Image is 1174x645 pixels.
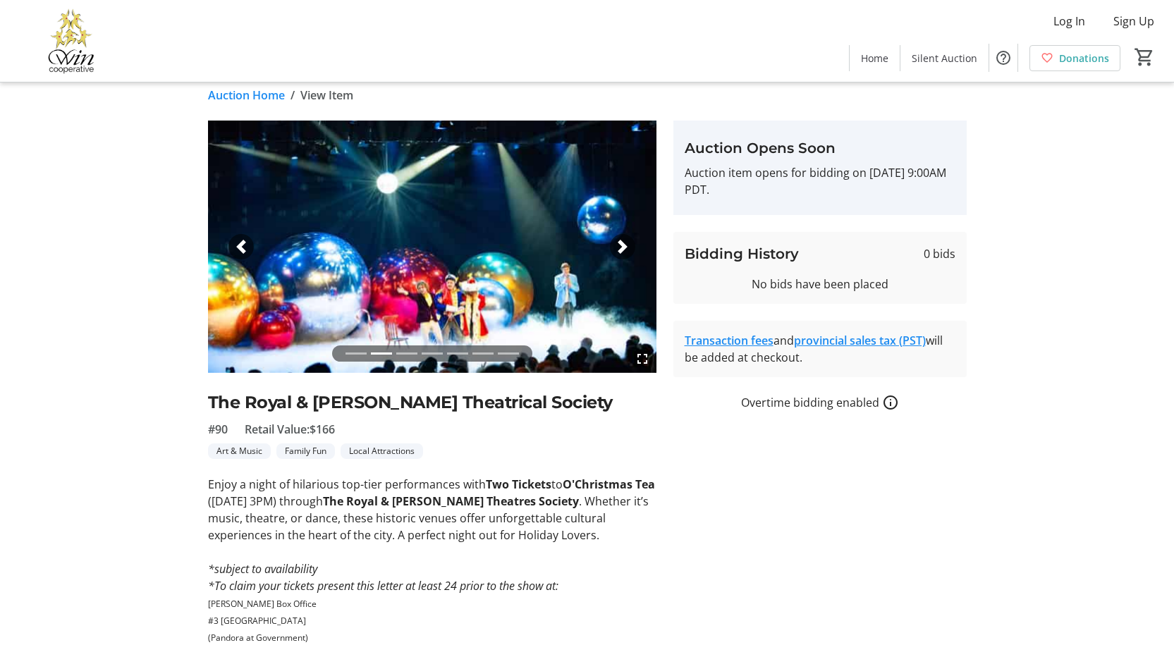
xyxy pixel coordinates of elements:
button: Log In [1042,10,1096,32]
p: Auction item opens for bidding on [DATE] 9:00AM PDT. [685,164,955,198]
em: *subject to availability [208,561,317,577]
span: Log In [1053,13,1085,30]
strong: The Royal & [PERSON_NAME] Theatres Society [323,493,579,509]
span: #90 [208,421,228,438]
img: Image [208,121,656,373]
img: Victoria Women In Need Community Cooperative's Logo [8,6,134,76]
span: 0 bids [924,245,955,262]
tr-label-badge: Art & Music [208,443,271,459]
span: Silent Auction [912,51,977,66]
p: Enjoy a night of hilarious top-tier performances with to ([DATE] 3PM) through . Whether it’s musi... [208,476,656,543]
span: Donations [1059,51,1109,66]
a: Transaction fees [685,333,774,348]
strong: O'Christmas Tea [563,477,655,492]
span: #3 [GEOGRAPHIC_DATA] [208,615,306,627]
button: Cart [1132,44,1157,70]
div: and will be added at checkout. [685,332,955,366]
div: No bids have been placed [685,276,955,293]
span: Sign Up [1113,13,1154,30]
a: Donations [1029,45,1120,71]
span: Retail Value: $166 [245,421,335,438]
button: Help [989,44,1017,72]
a: provincial sales tax (PST) [794,333,926,348]
span: / [291,87,295,104]
tr-label-badge: Family Fun [276,443,335,459]
a: Home [850,45,900,71]
h3: Auction Opens Soon [685,137,955,159]
a: How overtime bidding works for silent auctions [882,394,899,411]
div: Overtime bidding enabled [673,394,967,411]
a: Silent Auction [900,45,989,71]
span: [PERSON_NAME] Box Office [208,598,317,610]
mat-icon: fullscreen [634,350,651,367]
span: View Item [300,87,353,104]
h3: Bidding History [685,243,799,264]
em: *To claim your tickets present this letter at least 24 prior to the show at: [208,578,558,594]
button: Sign Up [1102,10,1166,32]
span: (Pandora at Government) [208,632,308,644]
h2: The Royal & [PERSON_NAME] Theatrical Society [208,390,656,415]
a: Auction Home [208,87,285,104]
tr-label-badge: Local Attractions [341,443,423,459]
strong: Two Tickets [486,477,551,492]
span: Home [861,51,888,66]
